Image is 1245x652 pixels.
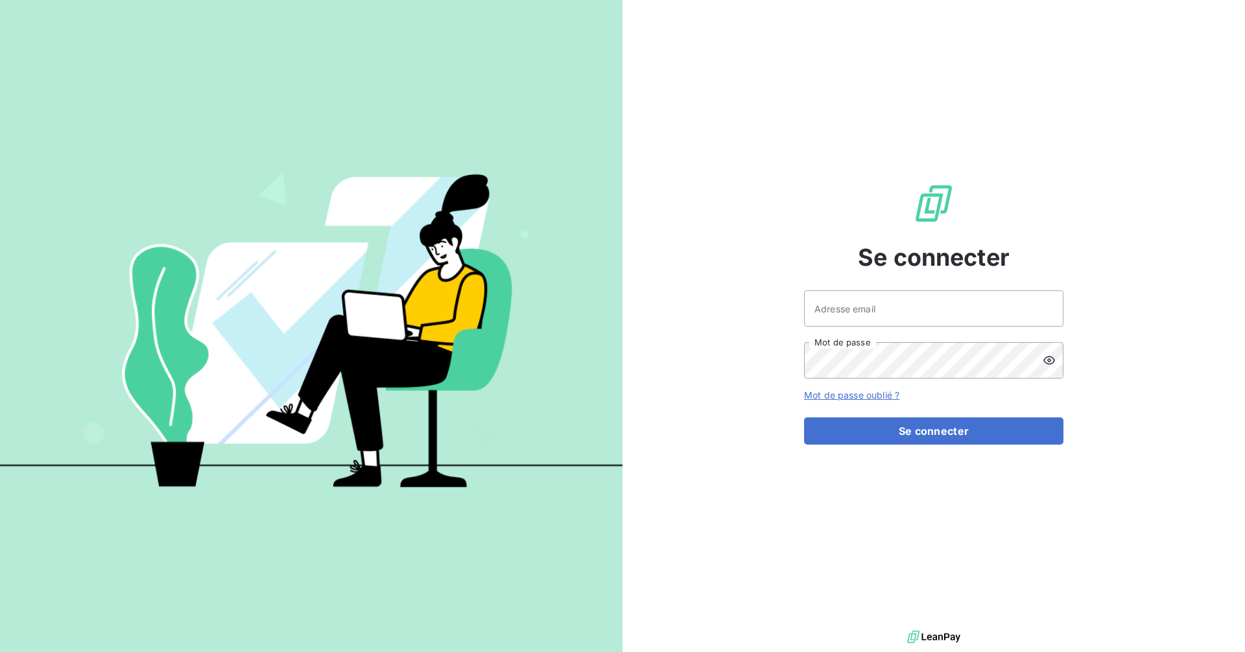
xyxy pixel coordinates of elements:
span: Se connecter [858,240,1010,275]
button: Se connecter [804,417,1063,445]
a: Mot de passe oublié ? [804,390,899,401]
img: Logo LeanPay [913,183,954,224]
input: placeholder [804,290,1063,327]
img: logo [907,627,960,647]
